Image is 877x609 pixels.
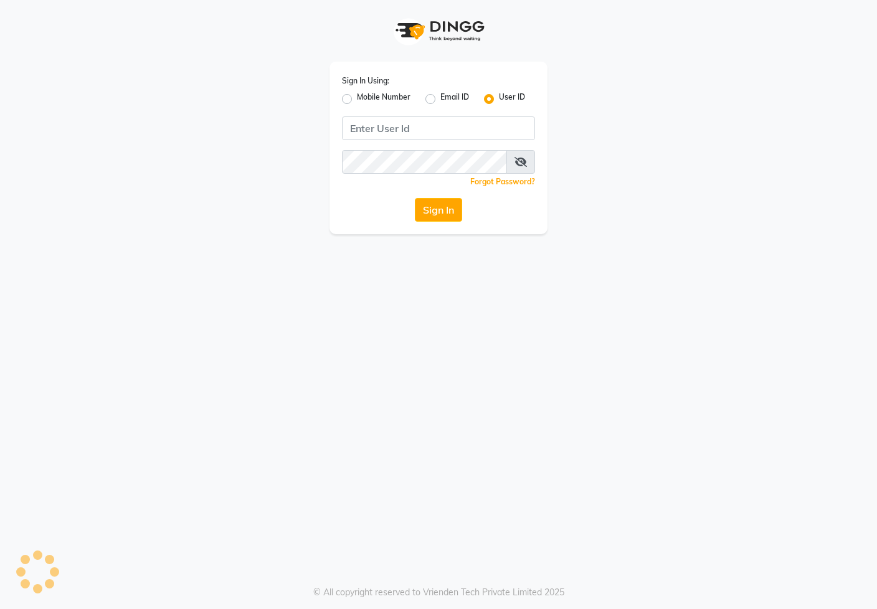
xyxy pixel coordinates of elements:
[389,12,488,49] img: logo1.svg
[499,92,525,106] label: User ID
[440,92,469,106] label: Email ID
[415,198,462,222] button: Sign In
[357,92,410,106] label: Mobile Number
[342,150,507,174] input: Username
[342,75,389,87] label: Sign In Using:
[470,177,535,186] a: Forgot Password?
[342,116,535,140] input: Username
